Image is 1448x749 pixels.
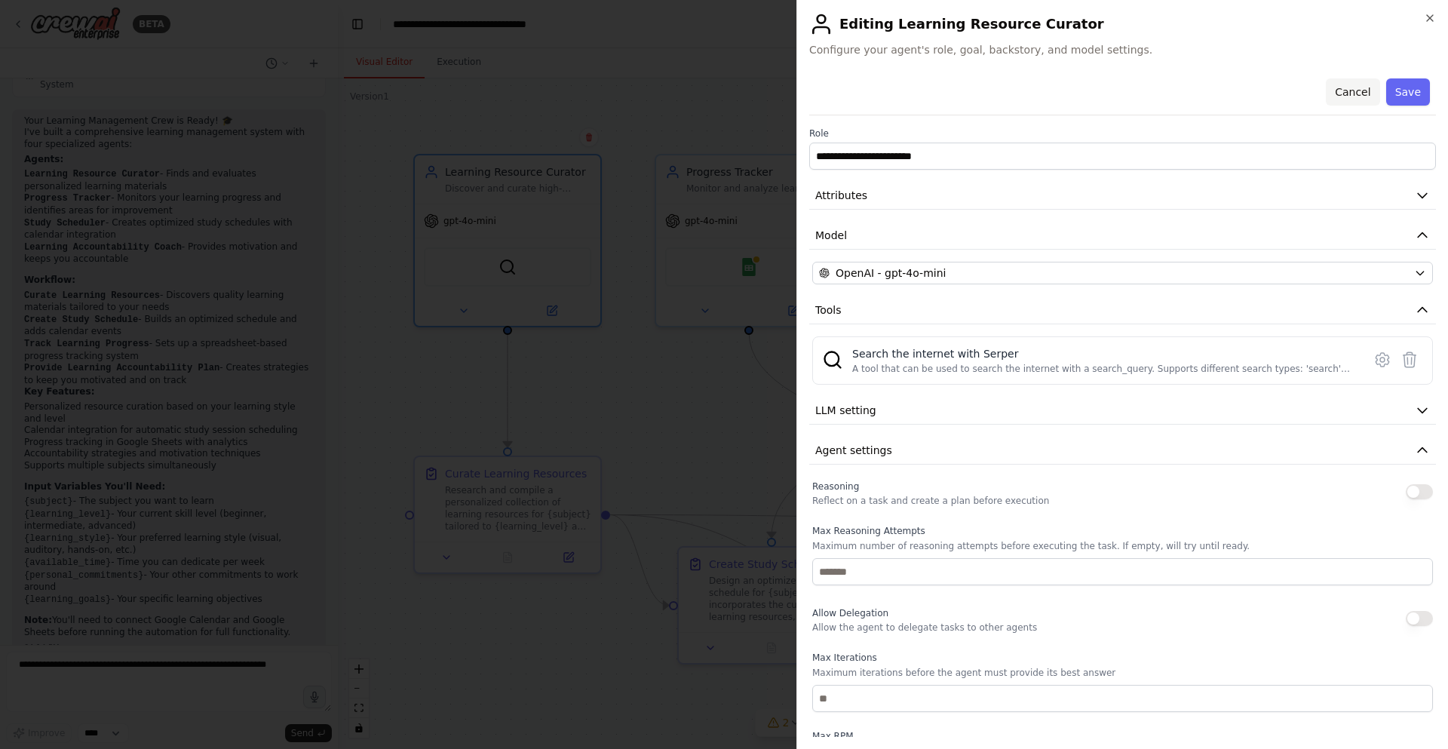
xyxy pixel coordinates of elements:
[815,443,892,458] span: Agent settings
[815,302,842,318] span: Tools
[852,363,1354,375] div: A tool that can be used to search the internet with a search_query. Supports different search typ...
[809,222,1436,250] button: Model
[809,437,1436,465] button: Agent settings
[822,349,843,370] img: SerperDevTool
[809,12,1436,36] h2: Editing Learning Resource Curator
[836,266,946,281] span: OpenAI - gpt-4o-mini
[1369,346,1396,373] button: Configure tool
[812,540,1433,552] p: Maximum number of reasoning attempts before executing the task. If empty, will try until ready.
[812,525,1433,537] label: Max Reasoning Attempts
[812,495,1049,507] p: Reflect on a task and create a plan before execution
[812,667,1433,679] p: Maximum iterations before the agent must provide its best answer
[852,346,1354,361] div: Search the internet with Serper
[812,608,888,619] span: Allow Delegation
[815,228,847,243] span: Model
[812,481,859,492] span: Reasoning
[815,403,876,418] span: LLM setting
[812,622,1037,634] p: Allow the agent to delegate tasks to other agents
[1326,78,1379,106] button: Cancel
[809,397,1436,425] button: LLM setting
[809,182,1436,210] button: Attributes
[809,127,1436,140] label: Role
[1386,78,1430,106] button: Save
[812,262,1433,284] button: OpenAI - gpt-4o-mini
[809,296,1436,324] button: Tools
[1396,346,1423,373] button: Delete tool
[815,188,867,203] span: Attributes
[812,652,1433,664] label: Max Iterations
[809,42,1436,57] span: Configure your agent's role, goal, backstory, and model settings.
[812,730,1433,742] label: Max RPM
